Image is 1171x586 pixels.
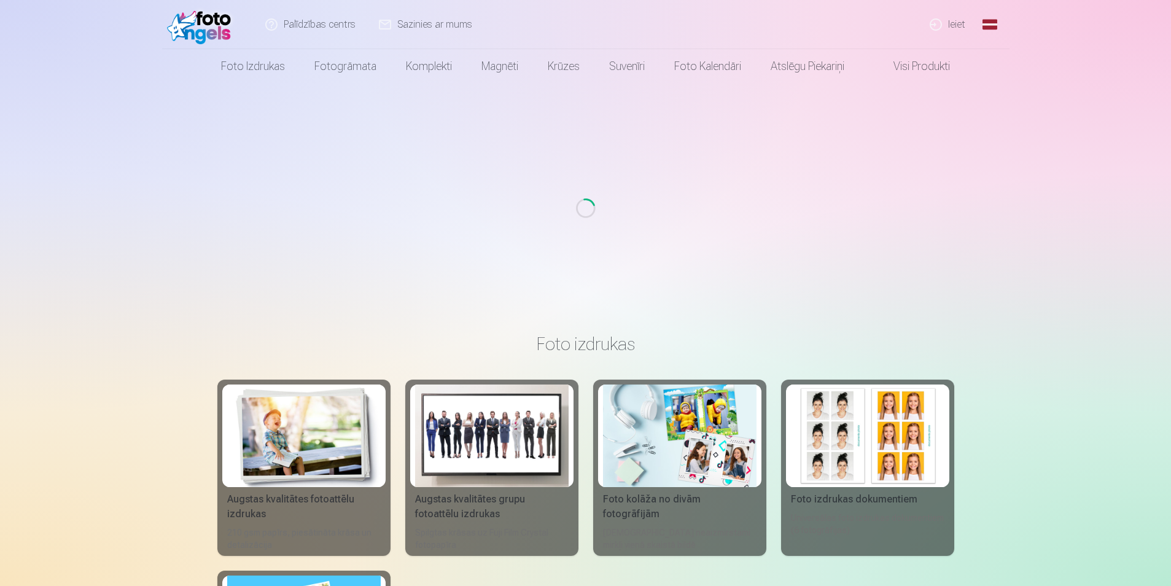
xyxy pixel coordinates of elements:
a: Foto izdrukas dokumentiemFoto izdrukas dokumentiemUniversālas foto izdrukas dokumentiem (6 fotogr... [781,380,954,556]
div: Universālas foto izdrukas dokumentiem (6 fotogrāfijas) [786,512,949,551]
img: /fa1 [167,5,238,44]
img: Foto kolāža no divām fotogrāfijām [603,385,757,487]
a: Magnēti [467,49,533,84]
a: Foto kalendāri [659,49,756,84]
a: Fotogrāmata [300,49,391,84]
a: Krūzes [533,49,594,84]
h3: Foto izdrukas [227,333,944,355]
a: Foto kolāža no divām fotogrāfijāmFoto kolāža no divām fotogrāfijām[DEMOGRAPHIC_DATA] neaizmirstam... [593,380,766,556]
div: Spilgtas krāsas uz Fuji Film Crystal fotopapīra [410,526,574,551]
div: 210 gsm papīrs, piesātināta krāsa un detalizācija [222,526,386,551]
div: Foto kolāža no divām fotogrāfijām [598,492,761,522]
img: Augstas kvalitātes grupu fotoattēlu izdrukas [415,385,569,487]
a: Augstas kvalitātes grupu fotoattēlu izdrukasAugstas kvalitātes grupu fotoattēlu izdrukasSpilgtas ... [405,380,578,556]
div: Augstas kvalitātes fotoattēlu izdrukas [222,492,386,522]
a: Augstas kvalitātes fotoattēlu izdrukasAugstas kvalitātes fotoattēlu izdrukas210 gsm papīrs, piesā... [217,380,391,556]
a: Visi produkti [859,49,965,84]
a: Suvenīri [594,49,659,84]
a: Komplekti [391,49,467,84]
img: Augstas kvalitātes fotoattēlu izdrukas [227,385,381,487]
a: Foto izdrukas [206,49,300,84]
img: Foto izdrukas dokumentiem [791,385,944,487]
div: Augstas kvalitātes grupu fotoattēlu izdrukas [410,492,574,522]
a: Atslēgu piekariņi [756,49,859,84]
div: Foto izdrukas dokumentiem [786,492,949,507]
div: [DEMOGRAPHIC_DATA] neaizmirstami mirkļi vienā skaistā bildē [598,526,761,551]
